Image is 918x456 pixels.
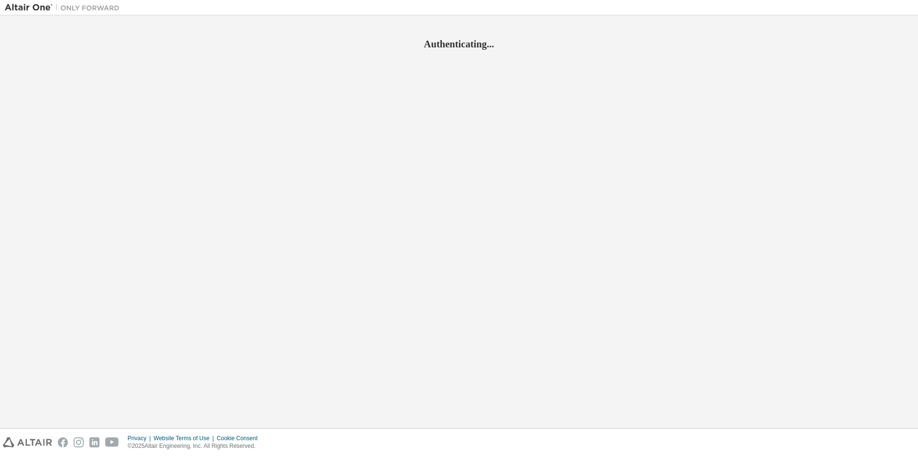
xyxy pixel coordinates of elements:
[128,434,153,442] div: Privacy
[217,434,263,442] div: Cookie Consent
[153,434,217,442] div: Website Terms of Use
[74,437,84,447] img: instagram.svg
[105,437,119,447] img: youtube.svg
[5,3,124,12] img: Altair One
[58,437,68,447] img: facebook.svg
[89,437,99,447] img: linkedin.svg
[3,437,52,447] img: altair_logo.svg
[5,38,913,50] h2: Authenticating...
[128,442,263,450] p: © 2025 Altair Engineering, Inc. All Rights Reserved.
